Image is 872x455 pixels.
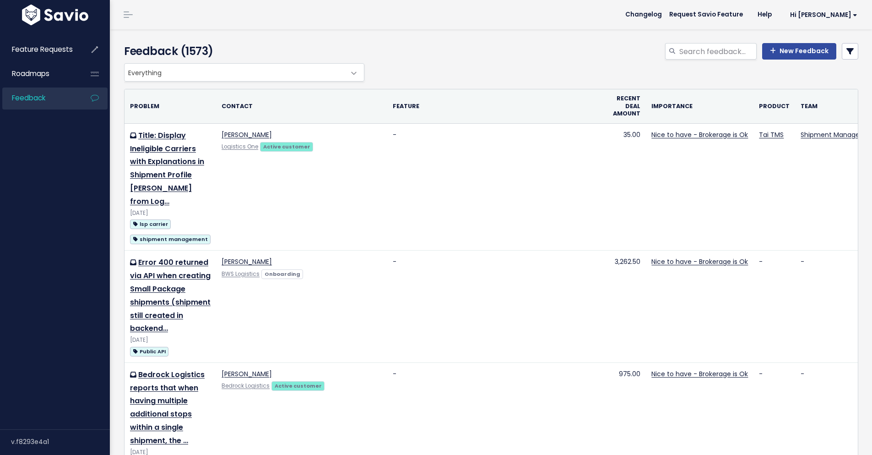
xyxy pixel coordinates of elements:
th: Contact [216,89,387,123]
span: Hi [PERSON_NAME] [790,11,857,18]
th: Problem [125,89,216,123]
a: Bedrock Logistics reports that when having multiple additional stops within a single shipment, the … [130,369,205,446]
td: 35.00 [607,123,646,251]
a: Feature Requests [2,39,76,60]
a: Bedrock Logistics [222,382,270,389]
strong: Active customer [263,143,310,150]
img: logo-white.9d6f32f41409.svg [20,5,91,25]
a: BWS Logistics [222,270,260,278]
td: - [387,123,607,251]
span: Changelog [625,11,662,18]
a: [PERSON_NAME] [222,130,272,139]
a: Nice to have - Brokerage is Ok [651,369,748,378]
a: Active customer [271,381,325,390]
th: Feature [387,89,607,123]
strong: Onboarding [265,270,300,278]
a: lsp carrier [130,218,171,230]
td: - [753,251,795,362]
a: shipment management [130,233,211,245]
a: Title: Display Ineligible Carriers with Explanations in Shipment Profile [PERSON_NAME] from Log… [130,130,204,207]
span: Everything [124,63,364,82]
a: Request Savio Feature [662,8,750,22]
a: Nice to have - Brokerage is Ok [651,130,748,139]
span: lsp carrier [130,219,171,229]
a: Logistics One [222,143,258,150]
a: Public API [130,345,168,357]
div: [DATE] [130,335,211,345]
span: Feedback [12,93,45,103]
a: Onboarding [261,269,303,278]
a: Tai TMS [759,130,784,139]
span: shipment management [130,235,211,244]
th: Importance [646,89,753,123]
h4: Feedback (1573) [124,43,360,60]
a: New Feedback [762,43,836,60]
a: Help [750,8,779,22]
strong: Active customer [275,382,322,389]
td: 3,262.50 [607,251,646,362]
span: Everything [125,64,346,81]
a: [PERSON_NAME] [222,257,272,266]
span: Feature Requests [12,44,73,54]
a: Error 400 returned via API when creating Small Package shipments (shipment still created in backend… [130,257,211,334]
a: Feedback [2,88,76,109]
td: - [387,251,607,362]
a: [PERSON_NAME] [222,369,272,378]
a: Roadmaps [2,63,76,84]
div: v.f8293e4a1 [11,430,110,454]
input: Search feedback... [678,43,757,60]
span: Public API [130,347,168,356]
a: Hi [PERSON_NAME] [779,8,865,22]
a: Nice to have - Brokerage is Ok [651,257,748,266]
div: [DATE] [130,208,211,218]
th: Product [753,89,795,123]
th: Recent deal amount [607,89,646,123]
a: Active customer [260,142,313,151]
span: Roadmaps [12,69,49,78]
